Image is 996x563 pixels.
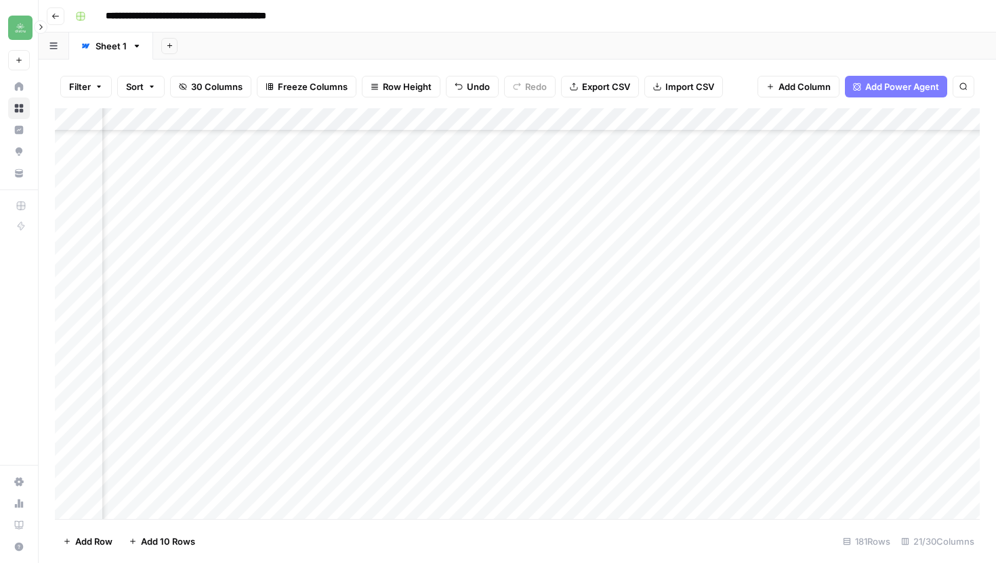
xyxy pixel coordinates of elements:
[117,76,165,97] button: Sort
[8,76,30,97] a: Home
[561,76,639,97] button: Export CSV
[69,80,91,93] span: Filter
[8,11,30,45] button: Workspace: Distru
[779,80,831,93] span: Add Column
[896,531,980,552] div: 21/30 Columns
[644,76,723,97] button: Import CSV
[141,535,195,548] span: Add 10 Rows
[8,16,33,40] img: Distru Logo
[170,76,251,97] button: 30 Columns
[845,76,947,97] button: Add Power Agent
[446,76,499,97] button: Undo
[504,76,556,97] button: Redo
[8,471,30,493] a: Settings
[191,80,243,93] span: 30 Columns
[8,141,30,162] a: Opportunities
[75,535,112,548] span: Add Row
[8,514,30,536] a: Learning Hub
[383,80,432,93] span: Row Height
[8,493,30,514] a: Usage
[126,80,144,93] span: Sort
[278,80,348,93] span: Freeze Columns
[69,32,153,60] a: Sheet 1
[60,76,112,97] button: Filter
[865,80,939,93] span: Add Power Agent
[837,531,896,552] div: 181 Rows
[8,97,30,119] a: Browse
[525,80,547,93] span: Redo
[467,80,490,93] span: Undo
[257,76,356,97] button: Freeze Columns
[758,76,839,97] button: Add Column
[582,80,630,93] span: Export CSV
[55,531,121,552] button: Add Row
[121,531,203,552] button: Add 10 Rows
[8,162,30,184] a: Your Data
[665,80,714,93] span: Import CSV
[362,76,440,97] button: Row Height
[96,39,127,53] div: Sheet 1
[8,119,30,141] a: Insights
[8,536,30,558] button: Help + Support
